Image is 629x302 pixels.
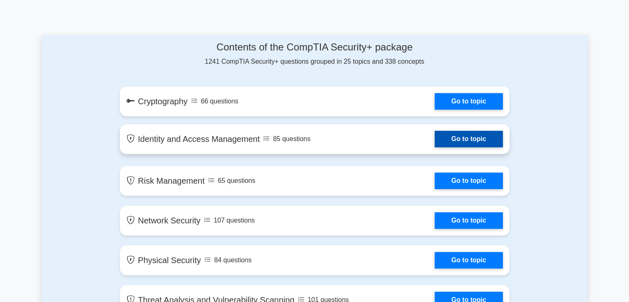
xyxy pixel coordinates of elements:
a: Go to topic [435,212,502,229]
h4: Contents of the CompTIA Security+ package [120,41,509,53]
a: Go to topic [435,173,502,189]
div: 1241 CompTIA Security+ questions grouped in 25 topics and 338 concepts [120,41,509,67]
a: Go to topic [435,93,502,110]
a: Go to topic [435,252,502,268]
a: Go to topic [435,131,502,147]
